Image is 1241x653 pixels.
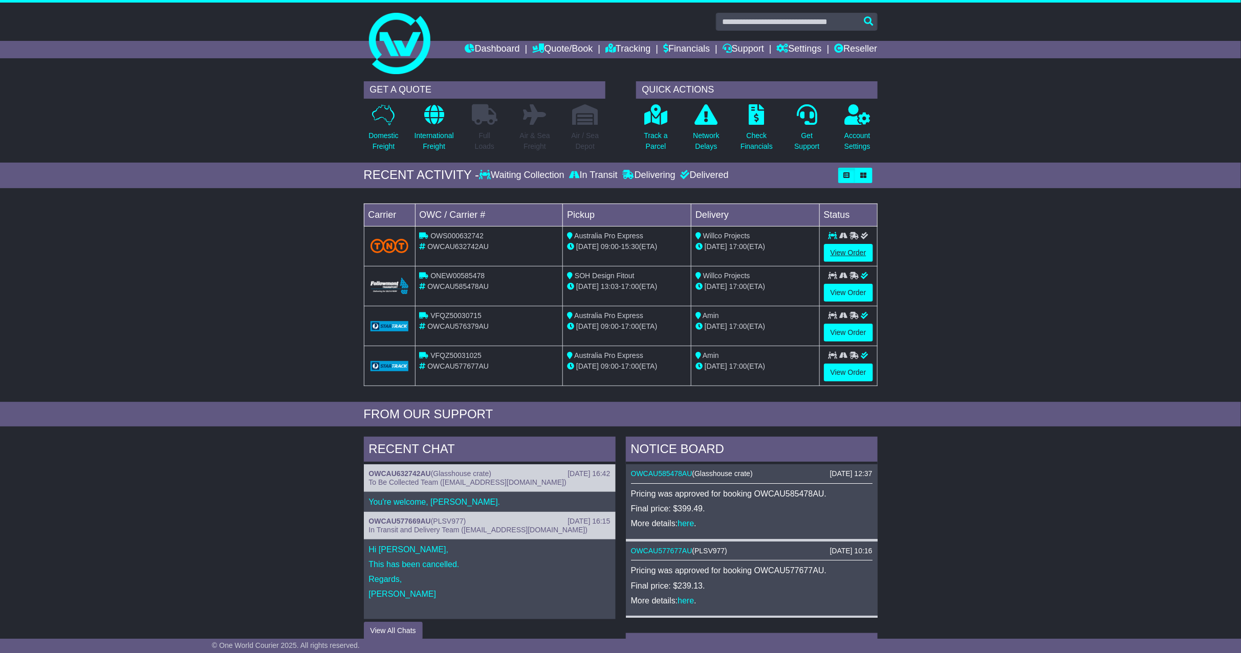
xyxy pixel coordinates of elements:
[644,104,668,157] a: Track aParcel
[369,526,588,534] span: In Transit and Delivery Team ([EMAIL_ADDRESS][DOMAIN_NAME])
[479,170,567,181] div: Waiting Collection
[364,622,423,640] button: View All Chats
[830,469,872,478] div: [DATE] 12:37
[694,547,725,555] span: PLSV977
[427,282,489,290] span: OWCAU585478AU
[414,104,454,157] a: InternationalFreight
[819,204,877,226] td: Status
[576,362,599,370] span: [DATE]
[631,469,692,478] a: OWCAU585478AU
[520,130,550,152] p: Air & Sea Freight
[576,322,599,330] span: [DATE]
[729,362,747,370] span: 17:00
[575,272,635,280] span: SOH Design Fitout
[369,517,431,525] a: OWCAU577669AU
[824,284,873,302] a: View Order
[601,282,619,290] span: 13:03
[794,104,820,157] a: GetSupport
[574,311,643,320] span: Australia Pro Express
[729,242,747,251] span: 17:00
[691,204,819,226] td: Delivery
[794,130,819,152] p: Get Support
[631,596,873,605] p: More details: .
[369,469,611,478] div: ( )
[371,361,409,371] img: GetCarrierServiceLogo
[777,41,822,58] a: Settings
[740,104,773,157] a: CheckFinancials
[369,589,611,599] p: [PERSON_NAME]
[705,362,727,370] span: [DATE]
[844,104,871,157] a: AccountSettings
[369,517,611,526] div: ( )
[364,168,480,183] div: RECENT ACTIVITY -
[695,281,815,292] div: (ETA)
[695,241,815,252] div: (ETA)
[834,41,877,58] a: Reseller
[636,81,878,99] div: QUICK ACTIONS
[703,232,750,240] span: Willco Projects
[844,130,870,152] p: Account Settings
[567,241,687,252] div: - (ETA)
[644,130,668,152] p: Track a Parcel
[621,242,639,251] span: 15:30
[369,478,567,486] span: To Be Collected Team ([EMAIL_ADDRESS][DOMAIN_NAME])
[371,278,409,295] img: Followmont_Transport.png
[705,242,727,251] span: [DATE]
[574,351,643,359] span: Australia Pro Express
[430,272,485,280] span: ONEW00585478
[631,581,873,591] p: Final price: $239.13.
[703,272,750,280] span: Willco Projects
[568,469,610,478] div: [DATE] 16:42
[621,282,639,290] span: 17:00
[729,282,747,290] span: 17:00
[369,545,611,554] p: Hi [PERSON_NAME],
[605,41,650,58] a: Tracking
[532,41,593,58] a: Quote/Book
[824,364,873,381] a: View Order
[368,130,398,152] p: Domestic Freight
[601,362,619,370] span: 09:00
[729,322,747,330] span: 17:00
[567,321,687,332] div: - (ETA)
[824,324,873,342] a: View Order
[567,361,687,372] div: - (ETA)
[576,282,599,290] span: [DATE]
[576,242,599,251] span: [DATE]
[678,519,694,528] a: here
[663,41,710,58] a: Financials
[631,469,873,478] div: ( )
[371,321,409,331] img: GetCarrierServiceLogo
[427,322,489,330] span: OWCAU576379AU
[430,351,482,359] span: VFQZ50031025
[621,362,639,370] span: 17:00
[369,574,611,584] p: Regards,
[563,204,691,226] td: Pickup
[703,351,719,359] span: Amin
[430,232,484,240] span: OWS000632742
[692,104,720,157] a: NetworkDelays
[433,469,489,478] span: Glasshouse crate
[427,242,489,251] span: OWCAU632742AU
[620,170,678,181] div: Delivering
[364,437,616,464] div: RECENT CHAT
[694,469,750,478] span: Glasshouse crate
[705,282,727,290] span: [DATE]
[364,81,605,99] div: GET A QUOTE
[705,322,727,330] span: [DATE]
[693,130,719,152] p: Network Delays
[695,361,815,372] div: (ETA)
[678,596,694,605] a: here
[678,170,729,181] div: Delivered
[415,204,563,226] td: OWC / Carrier #
[601,242,619,251] span: 09:00
[369,559,611,569] p: This has been cancelled.
[631,504,873,513] p: Final price: $399.49.
[631,489,873,499] p: Pricing was approved for booking OWCAU585478AU.
[364,204,415,226] td: Carrier
[371,239,409,253] img: TNT_Domestic.png
[631,566,873,575] p: Pricing was approved for booking OWCAU577677AU.
[626,437,878,464] div: NOTICE BOARD
[430,311,482,320] span: VFQZ50030715
[824,244,873,262] a: View Order
[631,547,873,555] div: ( )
